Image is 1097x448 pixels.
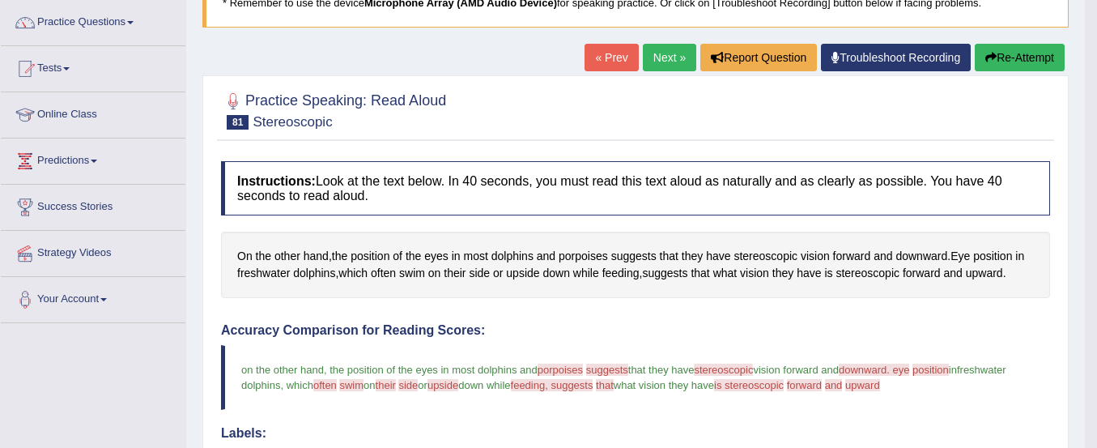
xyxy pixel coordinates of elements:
span: Click to see word definition [542,265,569,282]
b: Instructions: [237,174,316,188]
span: Click to see word definition [973,248,1012,265]
span: Click to see word definition [506,265,539,282]
span: Click to see word definition [1015,248,1024,265]
span: the position of the eyes in most dolphins and [330,364,538,376]
span: Click to see word definition [338,265,368,282]
span: Click to see word definition [801,248,830,265]
span: porpoises [538,364,583,376]
span: Click to see word definition [256,248,271,265]
span: Click to see word definition [682,248,703,265]
span: position [912,364,949,376]
span: Click to see word definition [706,248,730,265]
span: Click to see word definition [274,248,300,265]
span: Click to see word definition [237,265,290,282]
span: Click to see word definition [406,248,421,265]
span: Click to see word definition [611,248,657,265]
span: that [596,379,614,391]
a: Troubleshoot Recording [821,44,971,71]
span: , [324,364,327,376]
span: Click to see word definition [836,265,899,282]
h4: Accuracy Comparison for Reading Scores: [221,323,1050,338]
span: downward. eye [839,364,909,376]
div: , . , , . [221,232,1050,297]
span: Click to see word definition [332,248,347,265]
span: Click to see word definition [833,248,871,265]
span: Click to see word definition [493,265,503,282]
a: Online Class [1,92,185,133]
a: Success Stories [1,185,185,225]
span: Click to see word definition [237,248,253,265]
span: Click to see word definition [602,265,640,282]
h4: Labels: [221,426,1050,441]
span: Click to see word definition [573,265,599,282]
span: Click to see word definition [874,248,892,265]
span: Click to see word definition [469,265,490,282]
span: Click to see word definition [424,248,449,265]
span: which [287,379,313,391]
span: feeding, suggests [511,379,593,391]
span: 81 [227,115,249,130]
span: that they have [628,364,695,376]
span: Click to see word definition [903,265,941,282]
span: Click to see word definition [642,265,687,282]
button: Report Question [700,44,817,71]
span: Click to see word definition [399,265,425,282]
span: Click to see word definition [491,248,534,265]
span: Click to see word definition [428,265,441,282]
span: stereoscopic [694,364,753,376]
span: Click to see word definition [371,265,396,282]
span: Click to see word definition [452,248,461,265]
span: vision forward and [753,364,839,376]
span: , [280,379,283,391]
span: Click to see word definition [713,265,738,282]
span: side [398,379,418,391]
span: upward [845,379,880,391]
a: Predictions [1,139,185,179]
span: down while [458,379,510,391]
span: suggests [586,364,628,376]
span: Click to see word definition [966,265,1003,282]
span: often [313,379,337,391]
span: in [949,364,957,376]
h2: Practice Speaking: Read Aloud [221,89,446,130]
a: Tests [1,46,185,87]
span: is stereoscopic [714,379,784,391]
span: or [418,379,427,391]
span: on [364,379,375,391]
span: their [376,379,396,391]
span: Click to see word definition [444,265,466,282]
span: Click to see word definition [824,265,832,282]
span: Click to see word definition [691,265,709,282]
span: Click to see word definition [733,248,797,265]
span: Click to see word definition [943,265,962,282]
span: on the other hand [241,364,324,376]
a: « Prev [585,44,638,71]
span: Click to see word definition [740,265,769,282]
button: Re-Attempt [975,44,1065,71]
span: Click to see word definition [304,248,329,265]
span: Click to see word definition [895,248,947,265]
span: Click to see word definition [950,248,970,265]
span: Click to see word definition [660,248,678,265]
span: Click to see word definition [559,248,608,265]
span: and [825,379,843,391]
span: what vision they have [614,379,714,391]
span: forward [787,379,822,391]
span: Click to see word definition [537,248,555,265]
a: Next » [643,44,696,71]
small: Stereoscopic [253,114,332,130]
span: upside [427,379,458,391]
span: Click to see word definition [464,248,488,265]
span: Click to see word definition [293,265,335,282]
span: Click to see word definition [351,248,389,265]
span: Click to see word definition [797,265,821,282]
span: swim [339,379,364,391]
h4: Look at the text below. In 40 seconds, you must read this text aloud as naturally and as clearly ... [221,161,1050,215]
span: Click to see word definition [393,248,402,265]
span: Click to see word definition [772,265,793,282]
a: Strategy Videos [1,231,185,271]
a: Your Account [1,277,185,318]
